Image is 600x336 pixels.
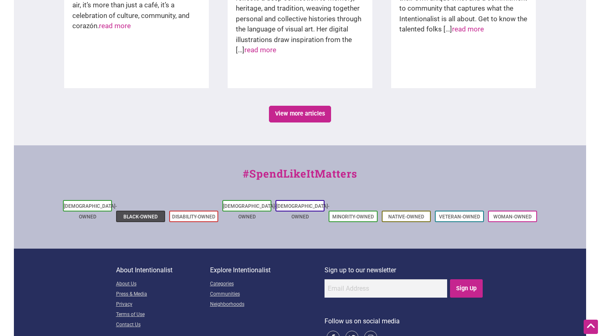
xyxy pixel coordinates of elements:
a: Veteran-Owned [439,214,480,220]
a: View more articles [269,106,331,122]
div: Scroll Back to Top [584,320,598,334]
a: Neighborhoods [210,300,325,310]
p: Follow us on social media [325,316,484,327]
a: [DEMOGRAPHIC_DATA]-Owned [223,203,276,220]
a: Minority-Owned [332,214,374,220]
a: Contact Us [116,320,210,330]
div: #SpendLikeItMatters [14,166,586,190]
a: Terms of Use [116,310,210,320]
a: read more [244,46,276,54]
p: Explore Intentionalist [210,265,325,276]
a: About Us [116,279,210,289]
a: Native-Owned [388,214,424,220]
a: Categories [210,279,325,289]
p: Sign up to our newsletter [325,265,484,276]
a: Privacy [116,300,210,310]
a: Woman-Owned [493,214,532,220]
input: Email Address [325,279,447,298]
input: Sign Up [450,279,483,298]
a: [DEMOGRAPHIC_DATA]-Owned [64,203,117,220]
a: Press & Media [116,289,210,300]
a: Black-Owned [123,214,158,220]
a: read more [452,25,484,33]
a: Communities [210,289,325,300]
a: Disability-Owned [172,214,215,220]
a: [DEMOGRAPHIC_DATA]-Owned [276,203,329,220]
a: read more [99,22,131,30]
p: About Intentionalist [116,265,210,276]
